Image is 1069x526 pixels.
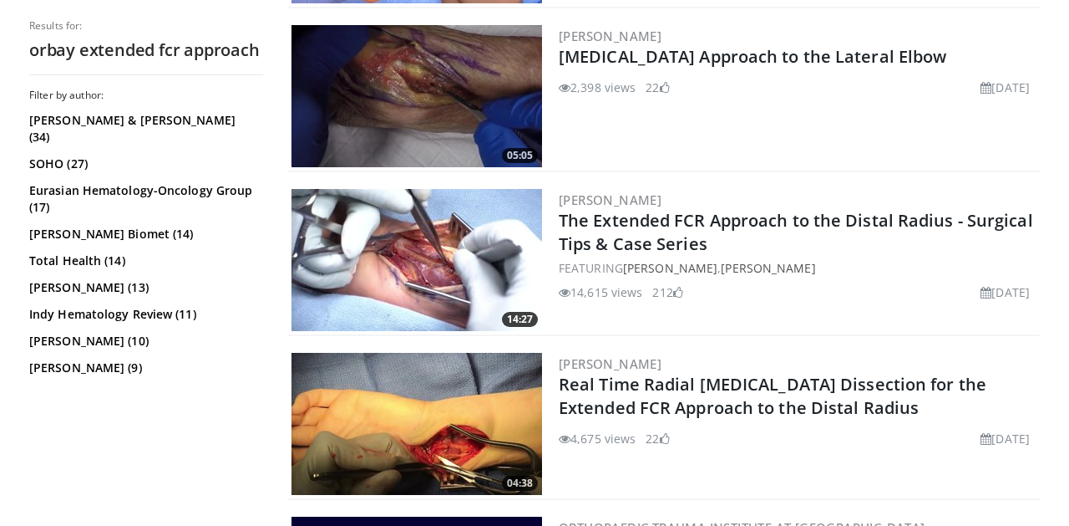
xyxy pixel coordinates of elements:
div: FEATURING , [559,259,1036,277]
a: [MEDICAL_DATA] Approach to the Lateral Elbow [559,45,946,68]
li: 212 [652,283,682,301]
h3: Filter by author: [29,89,263,102]
p: Results for: [29,19,263,33]
a: [PERSON_NAME] [559,28,661,44]
a: [PERSON_NAME] (13) [29,279,259,296]
li: [DATE] [980,79,1030,96]
a: [PERSON_NAME] [721,260,815,276]
a: [PERSON_NAME] (9) [29,360,259,376]
a: [PERSON_NAME] [623,260,717,276]
img: E-HI8y-Omg85H4KX4xMDoxOjBzMTt2bJ.300x170_q85_crop-smart_upscale.jpg [291,353,542,495]
li: 22 [646,430,669,447]
a: 04:38 [291,353,542,495]
h2: orbay extended fcr approach [29,39,263,61]
img: 6414459b-db47-488b-b83a-fc171803b0b4.300x170_q85_crop-smart_upscale.jpg [291,25,542,167]
a: The Extended FCR Approach to the Distal Radius - Surgical Tips & Case Series [559,209,1033,255]
a: [PERSON_NAME] [559,192,661,208]
li: 14,615 views [559,283,642,301]
span: 14:27 [502,312,538,327]
li: 4,675 views [559,430,636,447]
span: 04:38 [502,476,538,491]
span: 05:05 [502,148,538,163]
a: SOHO (27) [29,156,259,172]
li: 2,398 views [559,79,636,96]
a: 05:05 [291,25,542,167]
a: [PERSON_NAME] & [PERSON_NAME] (34) [29,112,259,146]
img: 2c6ec3c6-68ea-4c94-873f-422dc06e1622.300x170_q85_crop-smart_upscale.jpg [291,189,542,331]
a: Real Time Radial [MEDICAL_DATA] Dissection for the Extended FCR Approach to the Distal Radius [559,373,986,419]
li: [DATE] [980,430,1030,447]
li: 22 [646,79,669,96]
a: Total Health (14) [29,253,259,269]
a: Indy Hematology Review (11) [29,306,259,323]
a: 14:27 [291,189,542,331]
a: [PERSON_NAME] Biomet (14) [29,226,259,243]
a: [PERSON_NAME] (10) [29,333,259,350]
a: Eurasian Hematology-Oncology Group (17) [29,182,259,216]
li: [DATE] [980,283,1030,301]
a: [PERSON_NAME] [559,355,661,372]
